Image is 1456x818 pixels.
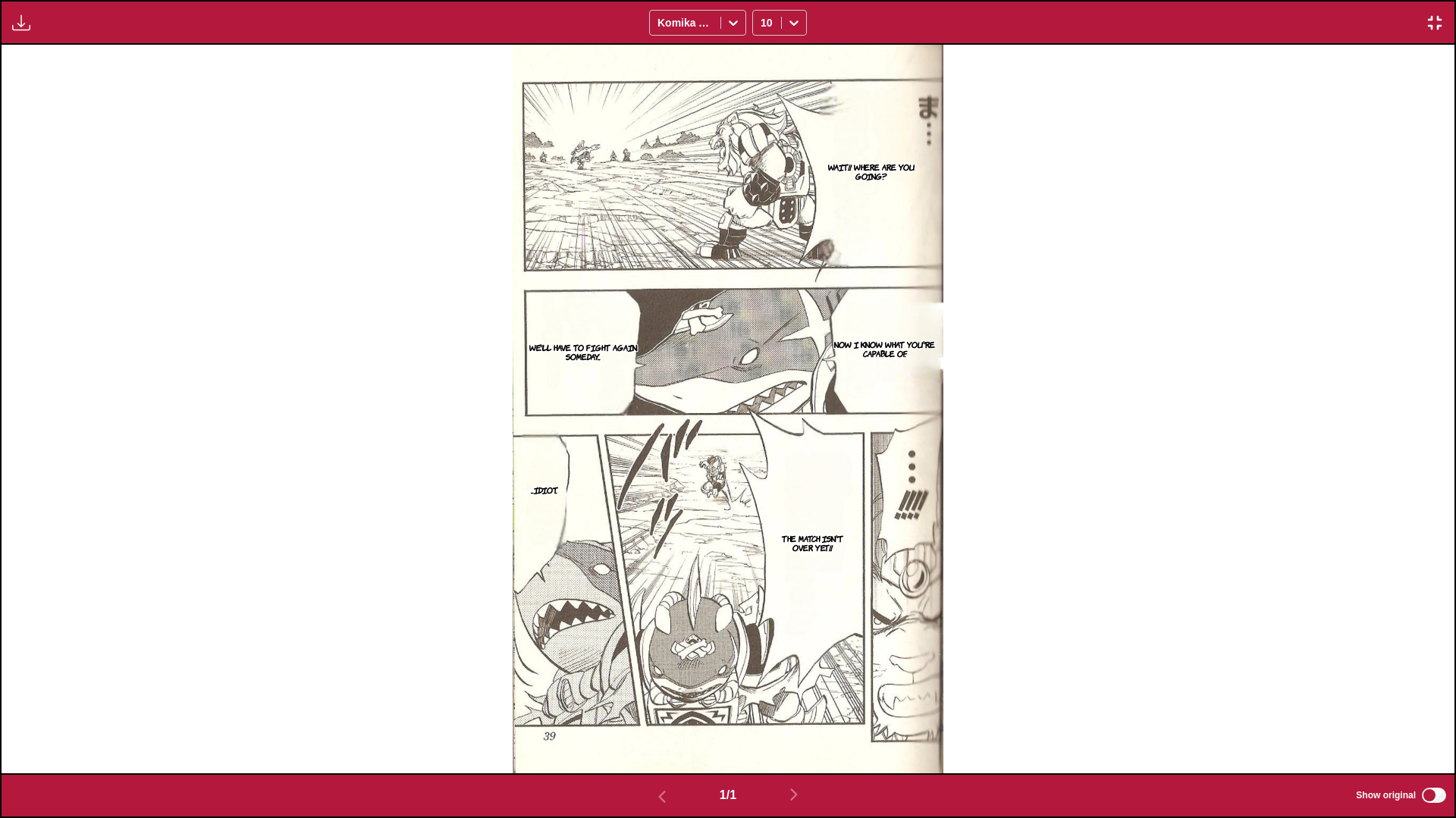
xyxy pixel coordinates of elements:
img: Download translated images [12,14,30,32]
p: We'll have to fight again someday... [526,340,642,364]
span: Show original [1356,790,1416,801]
span: 1 / 1 [720,788,736,802]
img: Next page [785,785,803,804]
p: Wait!! Where are you going? [818,159,924,183]
p: ...Idiot. [528,482,560,497]
img: Manga Panel [513,45,943,773]
p: The match isn't over yet!! [773,531,854,555]
input: Show original [1422,788,1446,803]
img: Previous page [653,788,671,806]
p: Now I know what you're capable of. [826,337,943,361]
